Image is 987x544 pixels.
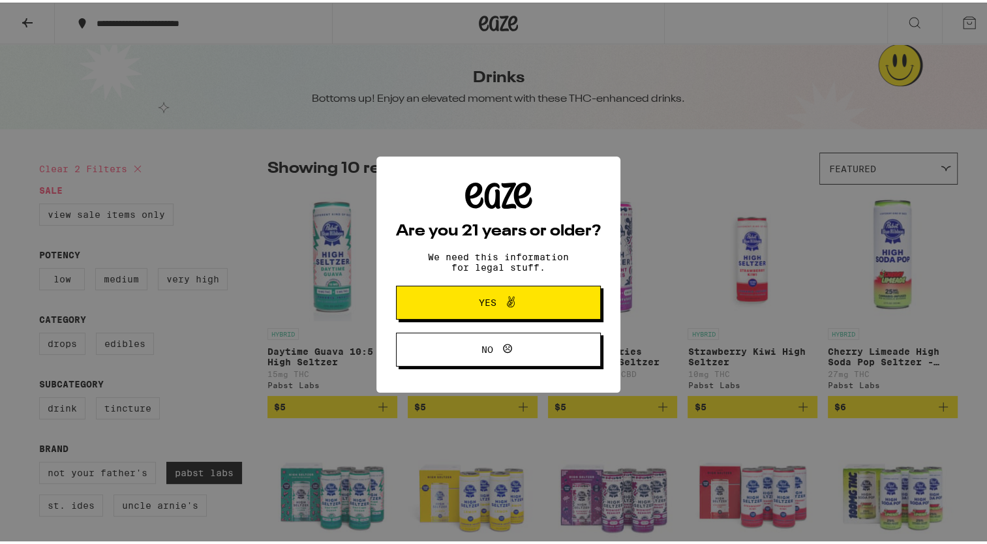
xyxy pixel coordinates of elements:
[396,283,601,317] button: Yes
[417,249,580,270] p: We need this information for legal stuff.
[396,330,601,364] button: No
[481,342,493,352] span: No
[396,221,601,237] h2: Are you 21 years or older?
[479,295,496,305] span: Yes
[8,9,94,20] span: Hi. Need any help?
